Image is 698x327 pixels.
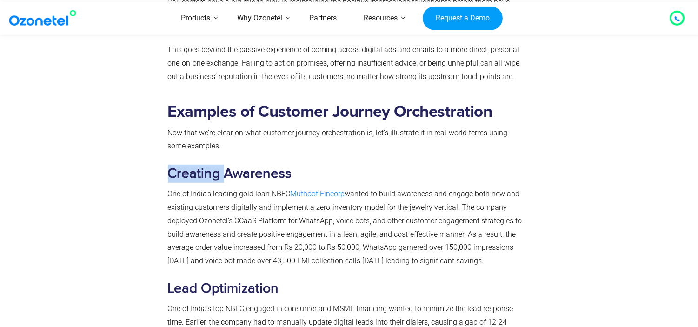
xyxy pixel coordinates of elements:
a: Muthoot Fincorp [291,189,345,198]
b: Lead Optimization [168,280,279,297]
span: Now that we’re clear on what customer journey orchestration is, let’s illustrate it in real-world... [168,128,508,151]
a: Products [167,2,224,35]
span: wanted to build awareness and engage both new and existing customers digitally and implement a ze... [168,189,522,265]
a: Partners [296,2,350,35]
a: Why Ozonetel [224,2,296,35]
b: Creating Awareness [168,165,292,182]
a: Resources [350,2,411,35]
span: This goes beyond the passive experience of coming across digital ads and emails to a more direct,... [168,45,520,81]
a: Request a Demo [423,6,502,30]
span: One of India’s leading gold loan NBFC [168,189,291,198]
b: Examples of Customer Journey Orchestration [168,104,492,120]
